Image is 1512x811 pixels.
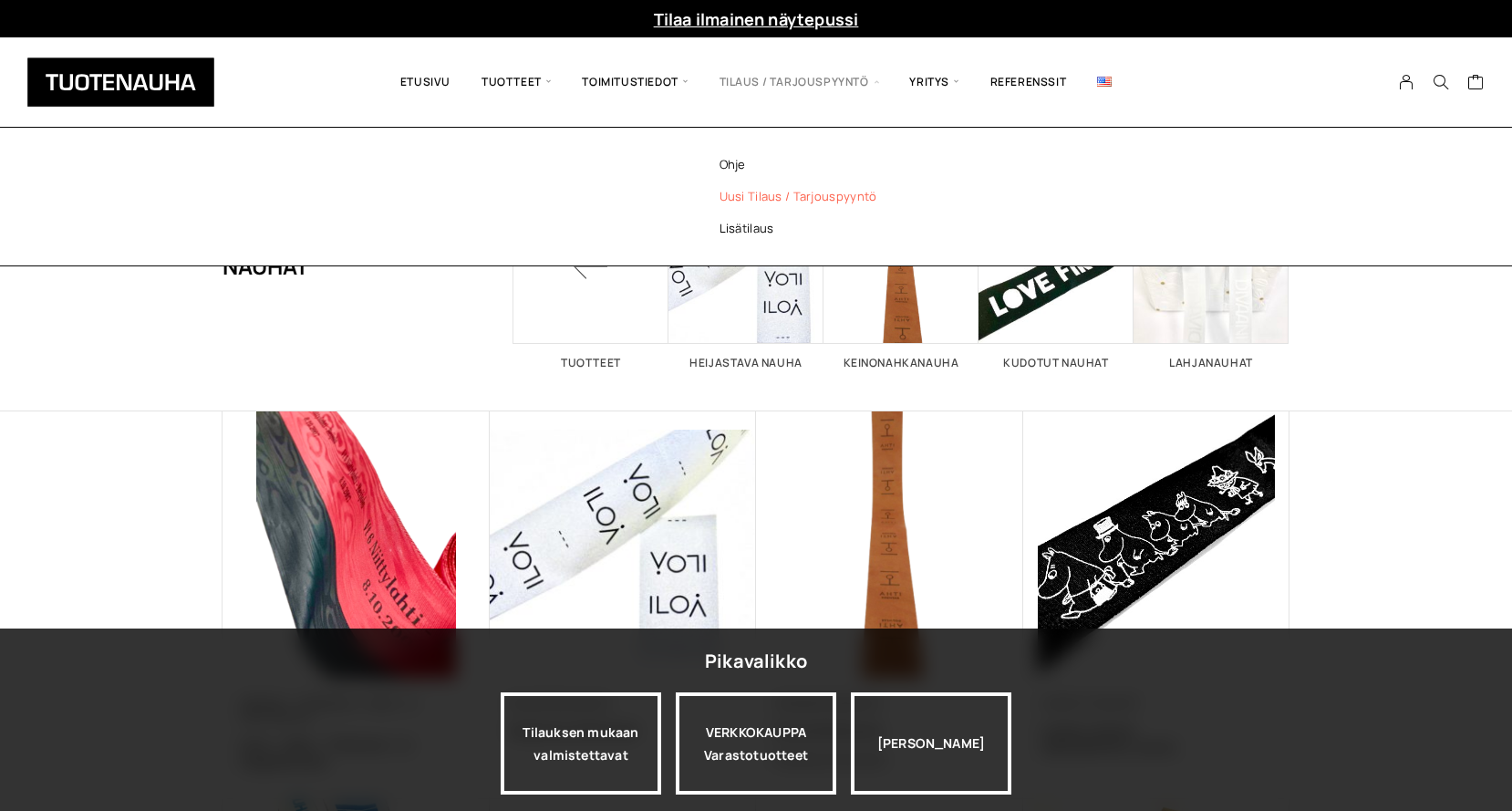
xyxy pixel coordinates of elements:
span: Toimitustiedot [566,51,703,113]
span: Tilaus / Tarjouspyyntö [704,51,895,113]
a: Referenssit [975,51,1082,113]
a: Tilauksen mukaan valmistettavat [501,692,661,795]
a: Visit product category Keinonahkanauha [823,189,979,369]
button: Search [1424,74,1458,90]
h2: Kudotut nauhat [979,358,1134,369]
a: Lisätilaus [690,213,955,244]
a: Visit product category Kudotut nauhat [979,189,1134,369]
div: [PERSON_NAME] [851,692,1011,795]
a: Visit product category Heijastava nauha [668,189,823,369]
img: English [1097,77,1112,87]
h2: Keinonahkanauha [823,358,979,369]
span: Yritys [894,51,974,113]
h2: Heijastava nauha [668,358,823,369]
h2: Lahjanauhat [1134,358,1289,369]
a: Uusi tilaus / tarjouspyyntö [690,181,955,213]
a: Cart [1467,73,1485,95]
a: VERKKOKAUPPAVarastotuotteet [676,692,836,795]
span: Tuotteet [466,51,566,113]
div: Pikavalikko [705,645,807,678]
a: My Account [1389,74,1424,90]
h2: Tuotteet [513,358,668,369]
a: Etusivu [385,51,466,113]
img: Tuotenauha Oy [27,57,214,107]
a: Tuotteet [513,189,668,369]
div: VERKKOKAUPPA Varastotuotteet [676,692,836,795]
a: Visit product category Lahjanauhat [1134,189,1289,369]
a: Ohje [690,149,955,181]
a: Tilaa ilmainen näytepussi [654,8,859,30]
